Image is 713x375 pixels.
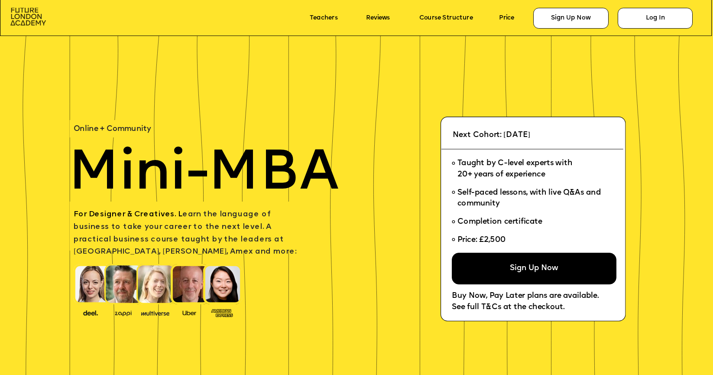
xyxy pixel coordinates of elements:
span: Online + Community [74,125,151,133]
img: image-388f4489-9820-4c53-9b08-f7df0b8d4ae2.png [77,308,104,317]
span: Next Cohort: [DATE] [453,131,530,139]
span: earn the language of business to take your career to the next level. A practical business course ... [74,211,296,256]
img: image-93eab660-639c-4de6-957c-4ae039a0235a.png [208,307,236,317]
span: For Designer & Creatives. L [74,211,182,218]
span: Taught by C-level experts with 20+ years of experience [457,160,572,179]
a: Price [499,15,514,22]
span: Completion certificate [457,218,542,226]
img: image-99cff0b2-a396-4aab-8550-cf4071da2cb9.png [175,309,203,316]
a: Teachers [310,15,337,22]
img: image-b7d05013-d886-4065-8d38-3eca2af40620.png [139,308,172,317]
a: Reviews [366,15,390,22]
span: Price: £2,500 [457,236,506,244]
span: See full T&Cs at the checkout. [452,303,564,311]
span: Self-paced lessons, with live Q&As and community [457,189,603,208]
img: image-b2f1584c-cbf7-4a77-bbe0-f56ae6ee31f2.png [109,309,137,316]
a: Course Structure [419,15,473,22]
img: image-aac980e9-41de-4c2d-a048-f29dd30a0068.png [10,8,46,26]
span: Mini-MBA [68,147,339,203]
span: Buy Now, Pay Later plans are available. [452,292,599,300]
